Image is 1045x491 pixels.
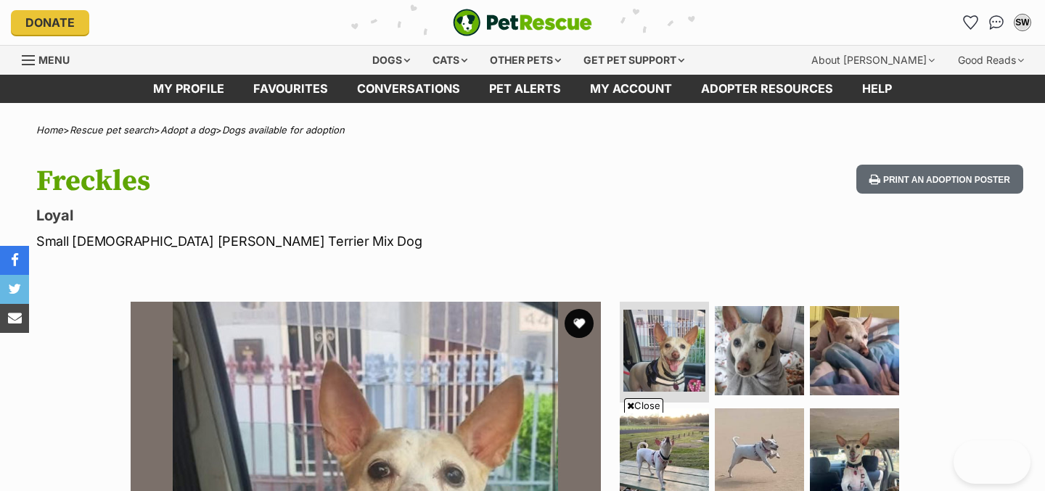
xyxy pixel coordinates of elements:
[573,46,694,75] div: Get pet support
[171,418,874,484] iframe: Advertisement
[1011,11,1034,34] button: My account
[959,11,1034,34] ul: Account quick links
[480,46,571,75] div: Other pets
[948,46,1034,75] div: Good Reads
[565,309,594,338] button: favourite
[575,75,687,103] a: My account
[343,75,475,103] a: conversations
[36,124,63,136] a: Home
[70,124,154,136] a: Rescue pet search
[623,310,705,392] img: Photo of Freckles
[362,46,420,75] div: Dogs
[453,9,592,36] a: PetRescue
[11,10,89,35] a: Donate
[1015,15,1030,30] div: SW
[422,46,478,75] div: Cats
[453,9,592,36] img: logo-e224e6f780fb5917bec1dbf3a21bbac754714ae5b6737aabdf751b685950b380.svg
[954,440,1030,484] iframe: Help Scout Beacon - Open
[38,54,70,66] span: Menu
[475,75,575,103] a: Pet alerts
[222,124,345,136] a: Dogs available for adoption
[848,75,906,103] a: Help
[239,75,343,103] a: Favourites
[959,11,982,34] a: Favourites
[687,75,848,103] a: Adopter resources
[36,205,637,226] p: Loyal
[715,306,804,395] img: Photo of Freckles
[985,11,1008,34] a: Conversations
[856,165,1023,194] button: Print an adoption poster
[160,124,216,136] a: Adopt a dog
[810,306,899,395] img: Photo of Freckles
[22,46,80,72] a: Menu
[36,165,637,198] h1: Freckles
[36,231,637,251] p: Small [DEMOGRAPHIC_DATA] [PERSON_NAME] Terrier Mix Dog
[801,46,945,75] div: About [PERSON_NAME]
[139,75,239,103] a: My profile
[989,15,1004,30] img: chat-41dd97257d64d25036548639549fe6c8038ab92f7586957e7f3b1b290dea8141.svg
[624,398,663,413] span: Close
